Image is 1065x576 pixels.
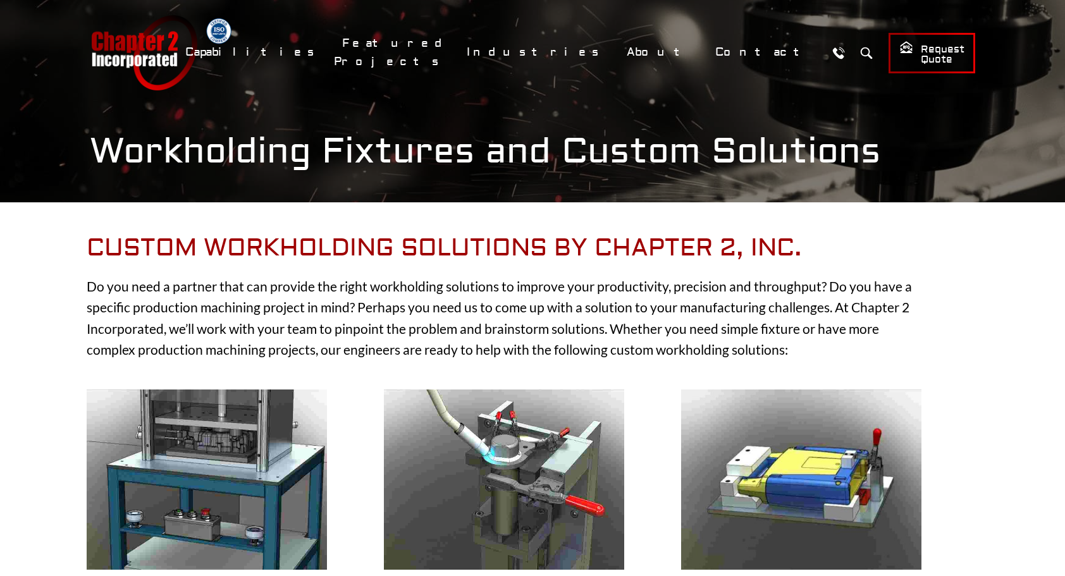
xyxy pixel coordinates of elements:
[889,33,975,73] a: Request Quote
[90,130,975,173] h1: Workholding Fixtures and Custom Solutions
[334,30,452,75] a: Featured Projects
[177,39,328,66] a: Capabilities
[619,39,701,66] a: About
[707,39,820,66] a: Contact
[827,41,850,64] a: Call Us
[87,276,921,360] p: Do you need a partner that can provide the right workholding solutions to improve your productivi...
[899,40,964,66] span: Request Quote
[854,41,878,64] button: Search
[87,234,921,263] h2: Custom Workholding Solutions by Chapter 2, Inc.
[459,39,612,66] a: Industries
[90,15,197,90] a: Chapter 2 Incorporated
